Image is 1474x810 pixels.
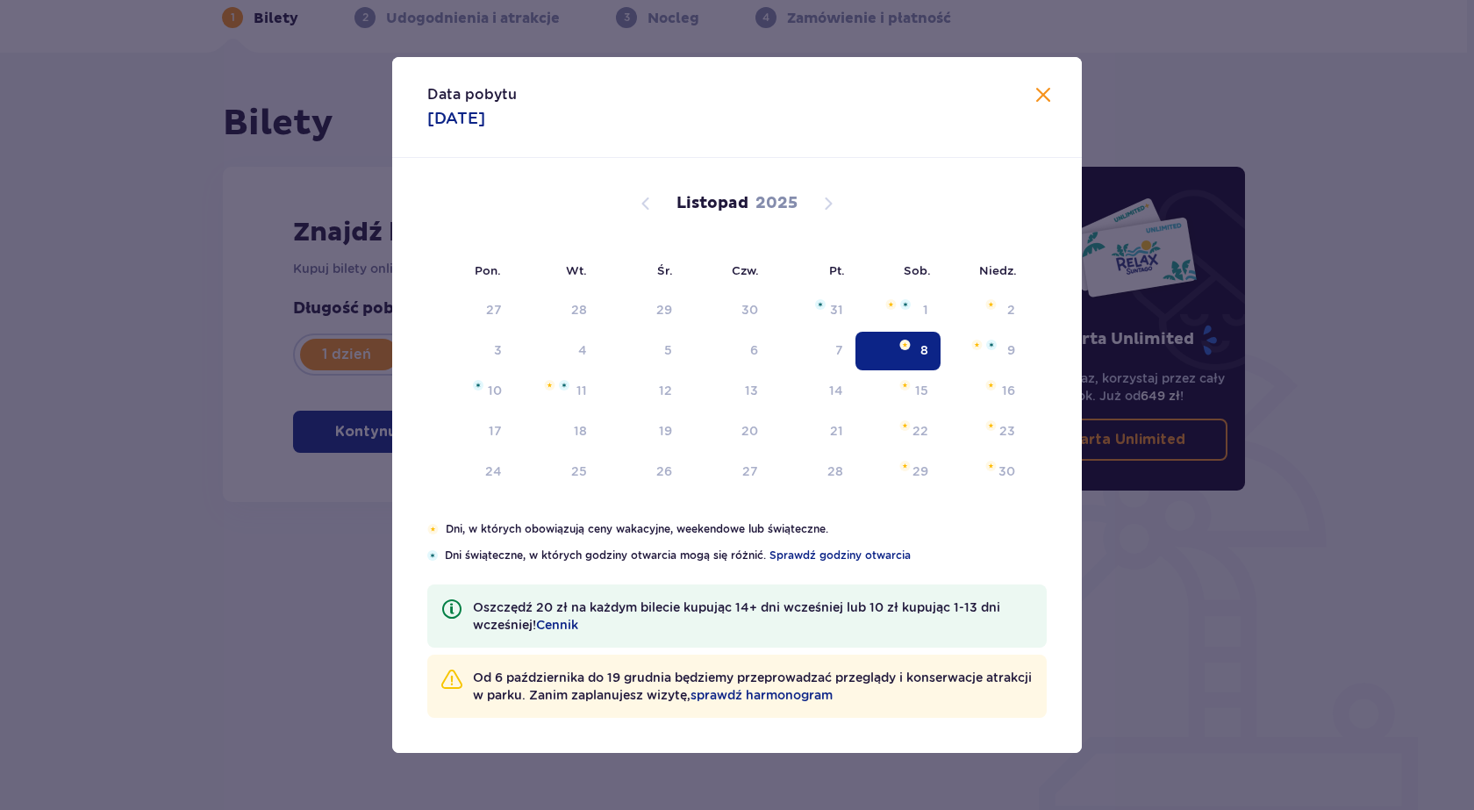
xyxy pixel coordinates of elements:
[514,453,599,491] td: wtorek, 25 listopada 2025
[656,462,672,480] div: 26
[855,291,941,330] td: sobota, 1 listopada 2025
[815,299,826,310] img: Niebieska gwiazdka
[599,372,684,411] td: środa, 12 listopada 2025
[427,412,514,451] td: poniedziałek, 17 listopada 2025
[445,548,1047,563] p: Dni świąteczne, w których godziny otwarcia mogą się różnić.
[741,422,758,440] div: 20
[899,420,911,431] img: Pomarańczowa gwiazdka
[979,263,1017,277] small: Niedz.
[827,462,843,480] div: 28
[578,341,587,359] div: 4
[473,669,1033,704] p: Od 6 października do 19 grudnia będziemy przeprowadzać przeglądy i konserwacje atrakcji w parku. ...
[818,193,839,214] button: Następny miesiąc
[750,341,758,359] div: 6
[635,193,656,214] button: Poprzedni miesiąc
[998,462,1015,480] div: 30
[1007,301,1015,319] div: 2
[659,382,672,399] div: 12
[427,453,514,491] td: poniedziałek, 24 listopada 2025
[684,332,771,370] td: czwartek, 6 listopada 2025
[664,341,672,359] div: 5
[855,332,941,370] td: Data zaznaczona. sobota, 8 listopada 2025
[473,380,483,391] img: Niebieska gwiazdka
[900,299,911,310] img: Niebieska gwiazdka
[684,372,771,411] td: czwartek, 13 listopada 2025
[514,291,599,330] td: wtorek, 28 października 2025
[690,686,833,704] a: sprawdź harmonogram
[829,382,843,399] div: 14
[1002,382,1015,399] div: 16
[427,108,485,129] p: [DATE]
[899,340,911,350] img: Pomarańczowa gwiazdka
[986,340,997,350] img: Niebieska gwiazdka
[571,301,587,319] div: 28
[486,301,502,319] div: 27
[599,412,684,451] td: środa, 19 listopada 2025
[830,422,843,440] div: 21
[489,422,502,440] div: 17
[427,524,439,534] img: Pomarańczowa gwiazdka
[684,412,771,451] td: czwartek, 20 listopada 2025
[514,412,599,451] td: wtorek, 18 listopada 2025
[1033,85,1054,107] button: Zamknij
[427,85,517,104] p: Data pobytu
[494,341,502,359] div: 3
[770,412,855,451] td: piątek, 21 listopada 2025
[473,599,1033,634] p: Oszczędź 20 zł na każdym bilecie kupując 14+ dni wcześniej lub 10 zł kupując 1-13 dni wcześniej!
[855,372,941,411] td: sobota, 15 listopada 2025
[855,453,941,491] td: sobota, 29 listopada 2025
[985,420,997,431] img: Pomarańczowa gwiazdka
[899,380,911,391] img: Pomarańczowa gwiazdka
[770,372,855,411] td: piątek, 14 listopada 2025
[770,453,855,491] td: piątek, 28 listopada 2025
[657,263,673,277] small: Śr.
[427,372,514,411] td: poniedziałek, 10 listopada 2025
[941,372,1027,411] td: niedziela, 16 listopada 2025
[769,548,911,563] a: Sprawdź godziny otwarcia
[732,263,759,277] small: Czw.
[684,291,771,330] td: czwartek, 30 października 2025
[599,453,684,491] td: środa, 26 listopada 2025
[899,461,911,471] img: Pomarańczowa gwiazdka
[999,422,1015,440] div: 23
[971,340,983,350] img: Pomarańczowa gwiazdka
[446,521,1047,537] p: Dni, w których obowiązują ceny wakacyjne, weekendowe lub świąteczne.
[475,263,501,277] small: Pon.
[920,341,928,359] div: 8
[676,193,748,214] p: Listopad
[985,461,997,471] img: Pomarańczowa gwiazdka
[684,453,771,491] td: czwartek, 27 listopada 2025
[659,422,672,440] div: 19
[427,291,514,330] td: poniedziałek, 27 października 2025
[536,616,578,634] a: Cennik
[656,301,672,319] div: 29
[544,380,555,391] img: Pomarańczowa gwiazdka
[514,332,599,370] td: wtorek, 4 listopada 2025
[829,263,845,277] small: Pt.
[576,382,587,399] div: 11
[599,332,684,370] td: środa, 5 listopada 2025
[941,291,1027,330] td: niedziela, 2 listopada 2025
[755,193,798,214] p: 2025
[855,412,941,451] td: sobota, 22 listopada 2025
[1007,341,1015,359] div: 9
[770,332,855,370] td: piątek, 7 listopada 2025
[514,372,599,411] td: wtorek, 11 listopada 2025
[941,332,1027,370] td: niedziela, 9 listopada 2025
[599,291,684,330] td: środa, 29 października 2025
[985,380,997,391] img: Pomarańczowa gwiazdka
[830,301,843,319] div: 31
[566,263,587,277] small: Wt.
[745,382,758,399] div: 13
[427,332,514,370] td: poniedziałek, 3 listopada 2025
[941,412,1027,451] td: niedziela, 23 listopada 2025
[912,422,928,440] div: 22
[488,382,502,399] div: 10
[574,422,587,440] div: 18
[770,291,855,330] td: piątek, 31 października 2025
[559,380,569,391] img: Niebieska gwiazdka
[885,299,897,310] img: Pomarańczowa gwiazdka
[741,301,758,319] div: 30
